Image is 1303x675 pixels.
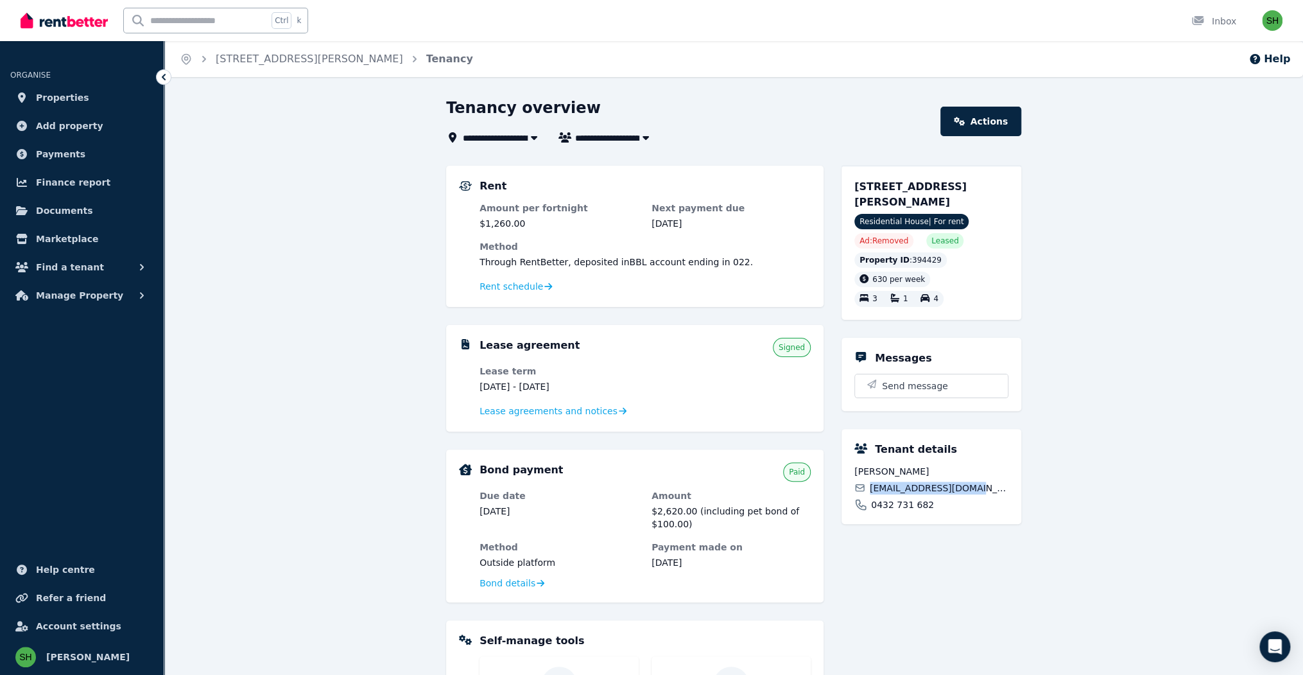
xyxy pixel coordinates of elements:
dd: [DATE] [651,217,811,230]
span: Paid [789,467,805,477]
a: Help centre [10,557,153,583]
dt: Due date [479,489,639,502]
a: Refer a friend [10,585,153,611]
img: Sunil Hooda [1262,10,1282,31]
dt: Method [479,541,639,554]
span: Ctrl [272,12,291,29]
span: Ad: Removed [859,236,908,246]
button: Help [1248,51,1290,67]
a: [STREET_ADDRESS][PERSON_NAME] [216,53,403,65]
button: Send message [855,374,1008,398]
div: : 394429 [854,252,947,268]
span: Lease agreements and notices [479,405,617,417]
h5: Self-manage tools [479,633,584,649]
span: Find a tenant [36,259,104,275]
button: Manage Property [10,283,153,308]
img: Sunil Hooda [15,647,36,667]
span: Residential House | For rent [854,214,969,229]
h1: Tenancy overview [446,98,601,118]
h5: Lease agreement [479,338,580,353]
a: Marketplace [10,226,153,252]
a: Actions [940,107,1021,136]
a: Payments [10,141,153,167]
span: Refer a friend [36,590,106,606]
dt: Next payment due [651,202,811,215]
a: Tenancy [426,53,473,65]
span: Leased [931,236,958,246]
dd: $1,260.00 [479,217,639,230]
dd: Outside platform [479,556,639,569]
h5: Rent [479,179,506,194]
dt: Amount per fortnight [479,202,639,215]
span: 0432 731 682 [871,498,934,511]
span: Bond details [479,577,535,590]
span: Marketplace [36,231,98,247]
a: Lease agreements and notices [479,405,626,417]
div: Open Intercom Messenger [1259,631,1290,662]
a: Account settings [10,613,153,639]
dd: $2,620.00 (including pet bond of $100.00) [651,505,811,530]
span: Rent schedule [479,280,543,293]
span: Property ID [859,255,910,265]
dd: [DATE] [479,505,639,518]
dd: [DATE] [651,556,811,569]
span: Finance report [36,175,110,190]
span: Payments [36,146,85,162]
span: Account settings [36,618,121,634]
span: [PERSON_NAME] [46,649,130,665]
a: Add property [10,113,153,139]
span: [EMAIL_ADDRESS][DOMAIN_NAME] [870,482,1008,495]
h5: Bond payment [479,462,563,478]
span: 3 [872,295,877,304]
span: 1 [903,295,908,304]
div: Inbox [1191,15,1236,28]
img: Bond Details [459,464,472,475]
span: 630 per week [872,275,925,284]
a: Rent schedule [479,280,553,293]
span: [STREET_ADDRESS][PERSON_NAME] [854,180,967,208]
dt: Lease term [479,365,639,378]
img: RentBetter [21,11,108,30]
button: Find a tenant [10,254,153,280]
span: k [297,15,301,26]
a: Properties [10,85,153,110]
h5: Messages [875,351,931,366]
span: Documents [36,203,93,218]
dd: [DATE] - [DATE] [479,380,639,393]
dt: Method [479,240,811,253]
nav: Breadcrumb [164,41,488,77]
span: Manage Property [36,288,123,303]
h5: Tenant details [875,442,957,457]
span: Add property [36,118,103,134]
img: Rental Payments [459,181,472,191]
span: ORGANISE [10,71,51,80]
dt: Payment made on [651,541,811,554]
span: Properties [36,90,89,105]
dt: Amount [651,489,811,502]
span: Signed [779,342,805,353]
a: Bond details [479,577,544,590]
span: Help centre [36,562,95,577]
span: Send message [882,380,948,392]
span: [PERSON_NAME] [854,465,1008,478]
span: 4 [933,295,938,304]
a: Documents [10,198,153,224]
a: Finance report [10,170,153,195]
span: Through RentBetter , deposited in BBL account ending in 022 . [479,257,753,267]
